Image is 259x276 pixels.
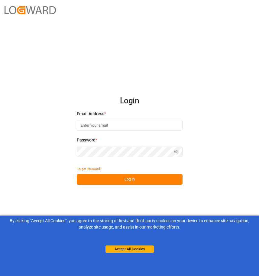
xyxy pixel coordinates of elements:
[77,111,104,117] span: Email Address
[77,120,183,131] input: Enter your email
[77,91,183,111] h2: Login
[105,245,154,253] button: Accept All Cookies
[5,6,56,14] img: Logward_new_orange.png
[77,174,183,185] button: Log In
[77,164,102,174] button: Forgot Password?
[4,218,255,230] div: By clicking "Accept All Cookies”, you agree to the storing of first and third-party cookies on yo...
[77,137,96,143] span: Password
